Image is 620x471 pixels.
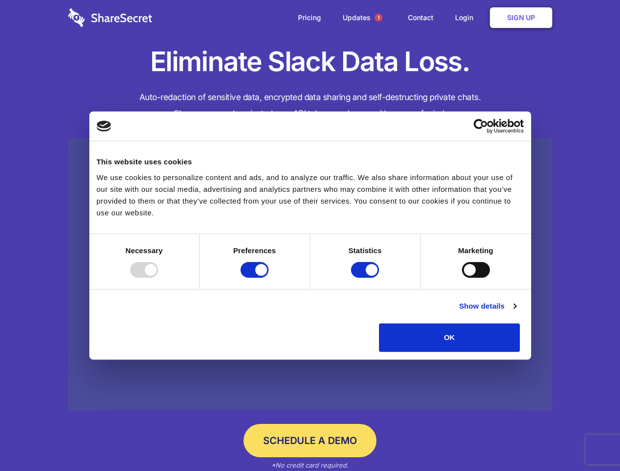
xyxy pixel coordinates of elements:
strong: Statistics [349,246,382,255]
h1: Eliminate Slack Data Loss. [68,44,552,79]
a: Show details [459,300,516,312]
a: Usercentrics Cookiebot - opens in a new window [438,119,524,133]
div: We use cookies to personalize content and ads, and to analyze our traffic. We also share informat... [97,172,524,219]
img: logo [97,121,111,131]
a: Wistia video thumbnail [68,138,552,411]
div: This website uses cookies [97,156,524,168]
a: Contact [398,2,443,33]
strong: Preferences [233,246,276,255]
a: Sign Up [490,7,552,28]
strong: Necessary [126,246,163,255]
a: Pricing [288,2,331,33]
button: OK [379,323,520,352]
span: 1 [375,14,382,22]
strong: Marketing [458,246,493,255]
em: *No credit card required. [271,461,349,469]
a: Schedule a Demo [243,424,377,457]
h4: Auto-redaction of sensitive data, encrypted data sharing and self-destructing private chats. Shar... [68,89,552,122]
img: logo-wordmark-white-trans-d4663122ce5f474addd5e946df7df03e33cb6a1c49d2221995e7729f52c070b2.svg [68,8,152,27]
a: Login [445,2,488,33]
